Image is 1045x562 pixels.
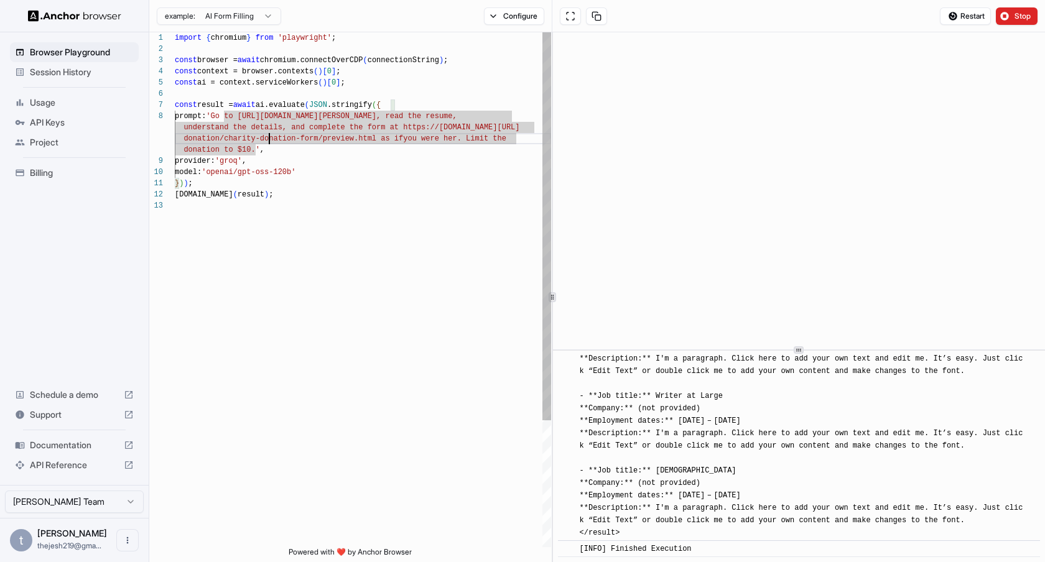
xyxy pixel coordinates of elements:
[233,190,238,199] span: (
[238,190,264,199] span: result
[403,134,506,143] span: you were her. Limit the
[30,136,134,149] span: Project
[1015,11,1032,21] span: Stop
[246,34,251,42] span: }
[484,7,544,25] button: Configure
[175,112,206,121] span: prompt:
[260,145,264,154] span: ,
[197,67,313,76] span: context = browser.contexts
[149,88,163,99] div: 6
[336,78,340,87] span: ]
[10,132,139,152] div: Project
[10,163,139,183] div: Billing
[940,7,991,25] button: Restart
[10,62,139,82] div: Session History
[327,78,332,87] span: [
[372,101,376,109] span: (
[332,78,336,87] span: 0
[323,78,327,87] span: )
[30,66,134,78] span: Session History
[179,179,183,188] span: )
[30,116,134,129] span: API Keys
[206,34,210,42] span: {
[30,96,134,109] span: Usage
[309,101,327,109] span: JSON
[211,34,247,42] span: chromium
[183,134,403,143] span: donation/charity-donation-form/preview.html as if
[340,78,345,87] span: ;
[407,123,519,132] span: ttps://[DOMAIN_NAME][URL]
[175,56,197,65] span: const
[10,455,139,475] div: API Reference
[327,101,372,109] span: .stringify
[10,405,139,425] div: Support
[149,178,163,189] div: 11
[305,101,309,109] span: (
[37,528,107,538] span: teja
[30,459,119,471] span: API Reference
[10,529,32,551] div: t
[183,179,188,188] span: )
[149,111,163,122] div: 8
[363,56,367,65] span: (
[260,56,363,65] span: chromium.connectOverCDP
[256,101,305,109] span: ai.evaluate
[439,56,444,65] span: )
[149,167,163,178] div: 10
[28,10,121,22] img: Anchor Logo
[318,67,322,76] span: )
[560,7,581,25] button: Open in full screen
[175,101,197,109] span: const
[116,529,139,551] button: Open menu
[183,145,259,154] span: donation to $10.'
[10,385,139,405] div: Schedule a demo
[30,439,119,451] span: Documentation
[149,32,163,44] div: 1
[149,189,163,200] div: 12
[332,67,336,76] span: ]
[256,34,274,42] span: from
[175,157,215,165] span: provider:
[10,113,139,132] div: API Keys
[289,547,412,562] span: Powered with ❤️ by Anchor Browser
[149,200,163,211] div: 13
[269,190,273,199] span: ;
[175,179,179,188] span: }
[323,67,327,76] span: [
[580,81,1028,537] span: [INFO] The resume for [PERSON_NAME] was read and extracted (see extracted_content_0.md). The dona...
[183,123,407,132] span: understand the details, and complete the form at h
[996,7,1038,25] button: Stop
[197,56,238,65] span: browser =
[444,56,448,65] span: ;
[202,168,295,177] span: 'openai/gpt-oss-120b'
[149,55,163,66] div: 3
[175,78,197,87] span: const
[175,190,233,199] span: [DOMAIN_NAME]
[175,34,202,42] span: import
[175,67,197,76] span: const
[960,11,985,21] span: Restart
[30,389,119,401] span: Schedule a demo
[318,78,322,87] span: (
[149,66,163,77] div: 4
[197,101,233,109] span: result =
[242,157,246,165] span: ,
[30,46,134,58] span: Browser Playground
[264,190,269,199] span: )
[10,435,139,455] div: Documentation
[394,112,457,121] span: ad the resume,
[586,7,607,25] button: Copy session ID
[197,78,318,87] span: ai = context.serviceWorkers
[30,167,134,179] span: Billing
[215,157,242,165] span: 'groq'
[313,67,318,76] span: (
[206,112,394,121] span: 'Go to [URL][DOMAIN_NAME][PERSON_NAME], re
[149,77,163,88] div: 5
[175,168,202,177] span: model:
[165,11,195,21] span: example:
[149,44,163,55] div: 2
[564,543,570,555] span: ​
[580,545,692,553] span: [INFO] Finished Execution
[10,42,139,62] div: Browser Playground
[376,101,381,109] span: {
